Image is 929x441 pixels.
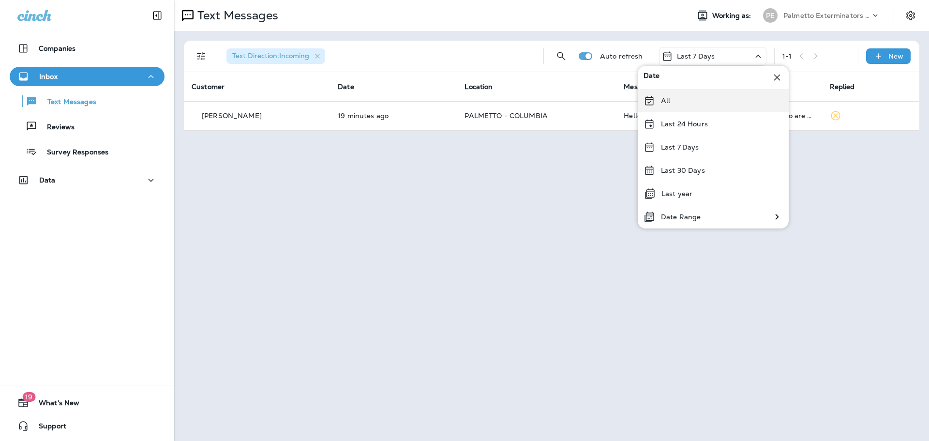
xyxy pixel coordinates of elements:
[677,52,715,60] p: Last 7 Days
[661,97,670,105] p: All
[232,51,309,60] span: Text Direction : Incoming
[29,422,66,434] span: Support
[661,143,699,151] p: Last 7 Days
[338,112,449,120] p: Oct 9, 2025 04:12 PM
[29,399,79,411] span: What's New
[464,111,548,120] span: PALMETTO - COLUMBIA
[624,112,814,120] div: Hello sorry it took so long here is a picture we also are seeing lots of ants. Could we schedule ...
[38,98,96,107] p: Text Messages
[192,46,211,66] button: Filters
[194,8,278,23] p: Text Messages
[37,148,108,157] p: Survey Responses
[464,82,493,91] span: Location
[10,170,165,190] button: Data
[10,141,165,162] button: Survey Responses
[338,82,354,91] span: Date
[10,91,165,111] button: Text Messages
[202,112,262,120] p: [PERSON_NAME]
[10,39,165,58] button: Companies
[661,167,705,174] p: Last 30 Days
[37,123,75,132] p: Reviews
[226,48,325,64] div: Text Direction:Incoming
[763,8,778,23] div: PE
[192,82,225,91] span: Customer
[888,52,903,60] p: New
[661,213,701,221] p: Date Range
[712,12,753,20] span: Working as:
[661,190,692,198] p: Last year
[22,392,35,402] span: 19
[552,46,571,66] button: Search Messages
[624,82,653,91] span: Message
[782,52,792,60] div: 1 - 1
[783,12,870,19] p: Palmetto Exterminators LLC
[39,45,75,52] p: Companies
[644,72,660,83] span: Date
[830,82,855,91] span: Replied
[144,6,171,25] button: Collapse Sidebar
[600,52,643,60] p: Auto refresh
[10,416,165,436] button: Support
[10,393,165,412] button: 19What's New
[39,73,58,80] p: Inbox
[902,7,919,24] button: Settings
[10,116,165,137] button: Reviews
[661,120,708,128] p: Last 24 Hours
[39,176,56,184] p: Data
[10,67,165,86] button: Inbox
